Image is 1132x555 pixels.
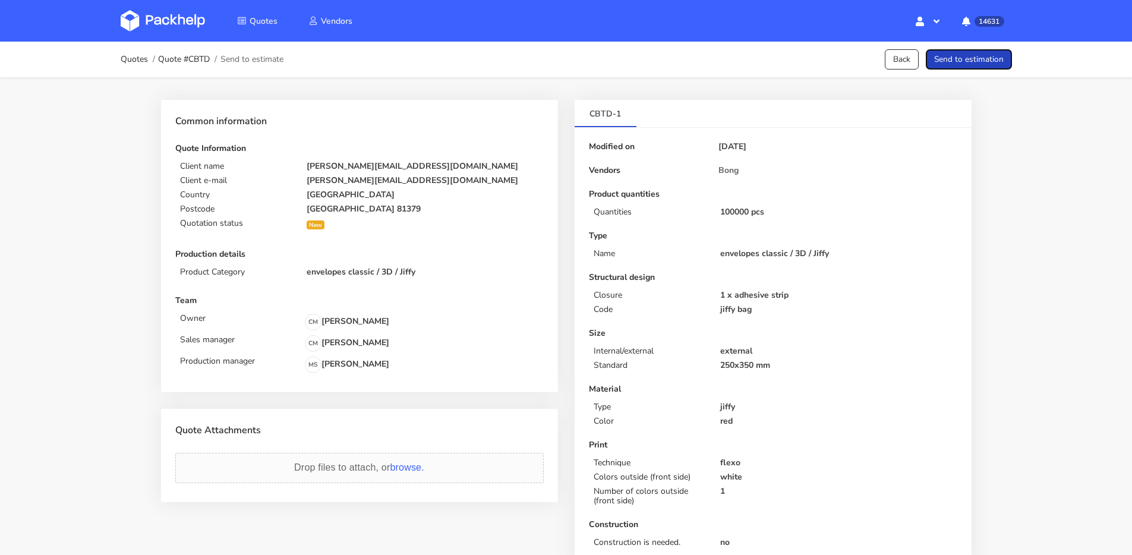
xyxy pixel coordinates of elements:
[594,402,706,412] p: Type
[121,10,205,31] img: Dashboard
[720,417,957,426] p: red
[180,162,292,171] p: Client name
[594,538,706,547] p: Construction is needed.
[594,305,706,314] p: Code
[180,204,292,214] p: Postcode
[305,335,389,352] p: [PERSON_NAME]
[305,336,321,351] span: CM
[180,357,299,366] p: Production manager
[720,487,957,496] p: 1
[307,190,544,200] p: [GEOGRAPHIC_DATA]
[307,176,544,185] p: [PERSON_NAME][EMAIL_ADDRESS][DOMAIN_NAME]
[720,458,957,468] p: flexo
[594,487,706,506] p: Number of colors outside (front side)
[307,204,544,214] p: [GEOGRAPHIC_DATA] 81379
[720,249,957,258] p: envelopes classic / 3D / Jiffy
[594,417,706,426] p: Color
[589,440,957,450] p: Print
[720,305,957,314] p: jiffy bag
[589,520,957,529] p: Construction
[953,10,1011,31] button: 14631
[223,10,292,31] a: Quotes
[720,291,957,300] p: 1 x adhesive strip
[594,458,706,468] p: Technique
[305,314,389,330] p: [PERSON_NAME]
[305,357,321,373] span: MS
[305,314,321,330] span: CM
[720,538,957,547] p: no
[594,249,706,258] p: Name
[589,142,957,547] div: CBTD-1
[575,100,637,126] a: CBTD-1
[307,162,544,171] p: [PERSON_NAME][EMAIL_ADDRESS][DOMAIN_NAME]
[589,166,714,175] p: Vendors
[720,207,957,217] p: 100000 pcs
[594,472,706,482] p: Colors outside (front side)
[180,219,292,228] p: Quotation status
[180,335,299,345] p: Sales manager
[720,346,957,356] p: external
[180,267,292,277] p: Product Category
[589,190,957,199] p: Product quantities
[885,49,919,70] a: Back
[158,55,210,64] a: Quote #CBTD
[718,166,739,175] span: Bong
[180,176,292,185] p: Client e-mail
[594,346,706,356] p: Internal/external
[718,142,746,152] p: [DATE]
[594,361,706,370] p: Standard
[121,55,148,64] a: Quotes
[175,423,544,439] p: Quote Attachments
[180,190,292,200] p: Country
[175,250,544,259] p: Production details
[175,296,544,305] p: Team
[305,357,389,373] p: [PERSON_NAME]
[175,114,544,130] p: Common information
[589,329,957,338] p: Size
[307,267,544,277] p: envelopes classic / 3D / Jiffy
[720,402,957,412] p: jiffy
[589,384,957,394] p: Material
[294,10,367,31] a: Vendors
[720,361,957,370] p: 250x350 mm
[589,231,957,241] p: Type
[307,220,324,229] div: New
[294,462,424,472] span: Drop files to attach, or
[589,142,714,152] p: Modified on
[594,207,706,217] p: Quantities
[926,49,1012,70] button: Send to estimation
[250,15,278,27] span: Quotes
[321,15,352,27] span: Vendors
[390,462,424,472] span: browse.
[594,291,706,300] p: Closure
[720,472,957,482] p: white
[589,273,957,282] p: Structural design
[180,314,299,323] p: Owner
[220,55,283,64] span: Send to estimate
[975,16,1004,27] span: 14631
[121,48,283,71] nav: breadcrumb
[175,144,544,153] p: Quote Information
